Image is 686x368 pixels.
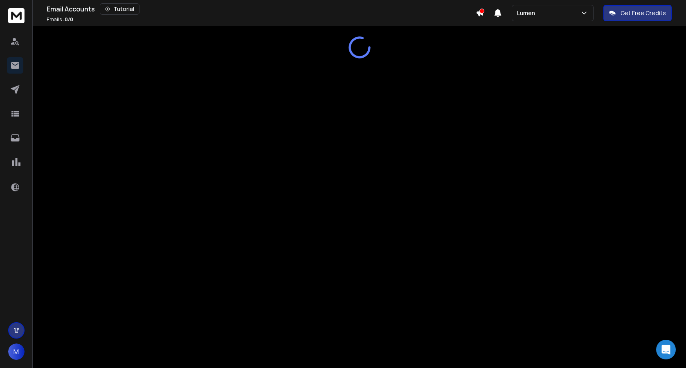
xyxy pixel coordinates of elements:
[621,9,666,17] p: Get Free Credits
[8,343,25,360] button: M
[656,340,676,359] div: Open Intercom Messenger
[603,5,672,21] button: Get Free Credits
[100,3,139,15] button: Tutorial
[65,16,73,23] span: 0 / 0
[517,9,538,17] p: Lumen
[47,16,73,23] p: Emails :
[47,3,476,15] div: Email Accounts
